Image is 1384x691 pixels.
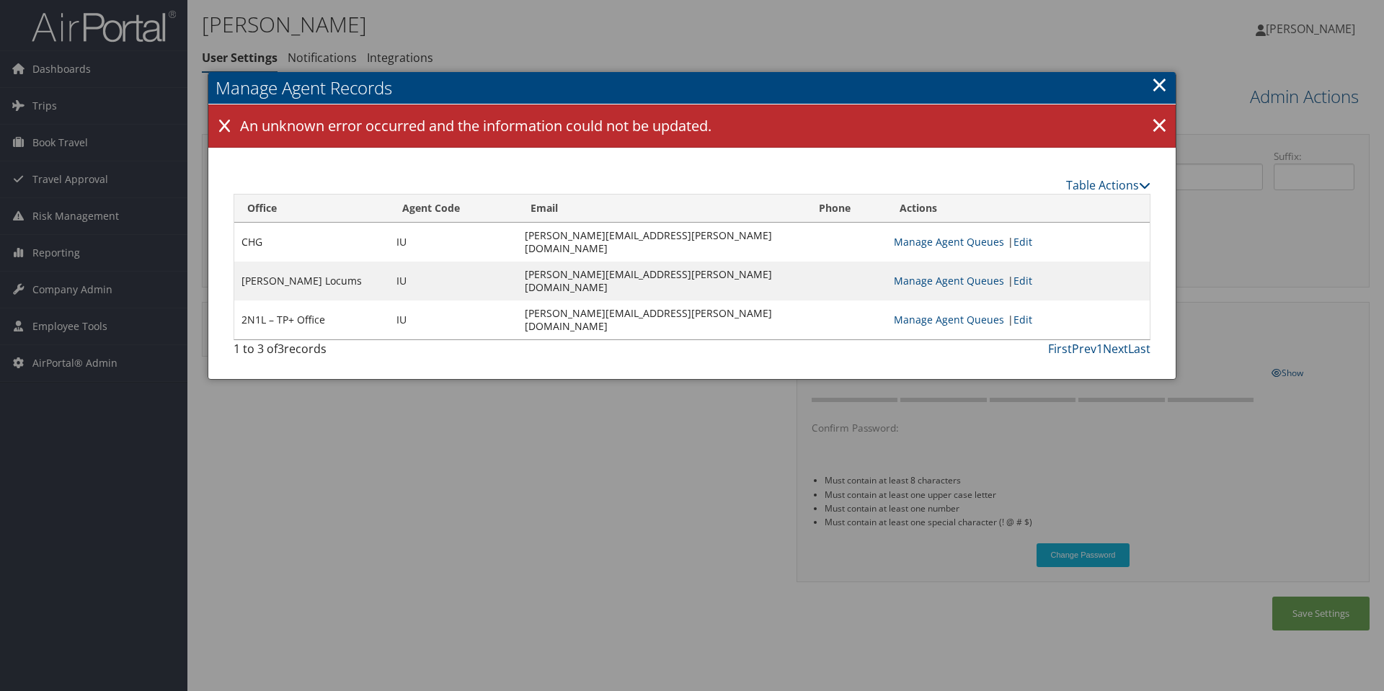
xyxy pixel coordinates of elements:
[234,340,447,365] div: 1 to 3 of records
[887,300,1150,339] td: |
[234,195,389,223] th: Office: activate to sort column ascending
[1147,112,1172,141] a: ×
[894,274,1004,287] a: Manage Agent Queues
[389,262,518,300] td: IU
[518,262,806,300] td: [PERSON_NAME][EMAIL_ADDRESS][PERSON_NAME][DOMAIN_NAME]
[806,195,886,223] th: Phone: activate to sort column ascending
[518,300,806,339] td: [PERSON_NAME][EMAIL_ADDRESS][PERSON_NAME][DOMAIN_NAME]
[1048,341,1072,357] a: First
[234,300,389,339] td: 2N1L – TP+ Office
[887,262,1150,300] td: |
[1103,341,1128,357] a: Next
[518,195,806,223] th: Email: activate to sort column ascending
[894,235,1004,249] a: Manage Agent Queues
[389,195,518,223] th: Agent Code: activate to sort column ascending
[1096,341,1103,357] a: 1
[389,300,518,339] td: IU
[1013,274,1032,287] a: Edit
[234,223,389,262] td: CHG
[278,341,284,357] span: 3
[894,313,1004,326] a: Manage Agent Queues
[389,223,518,262] td: IU
[1151,70,1168,99] a: Close
[208,104,1176,148] div: An unknown error occurred and the information could not be updated.
[1072,341,1096,357] a: Prev
[518,223,806,262] td: [PERSON_NAME][EMAIL_ADDRESS][PERSON_NAME][DOMAIN_NAME]
[208,72,1176,104] h2: Manage Agent Records
[1066,177,1150,193] a: Table Actions
[1013,313,1032,326] a: Edit
[234,262,389,300] td: [PERSON_NAME] Locums
[887,195,1150,223] th: Actions
[887,223,1150,262] td: |
[1013,235,1032,249] a: Edit
[1128,341,1150,357] a: Last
